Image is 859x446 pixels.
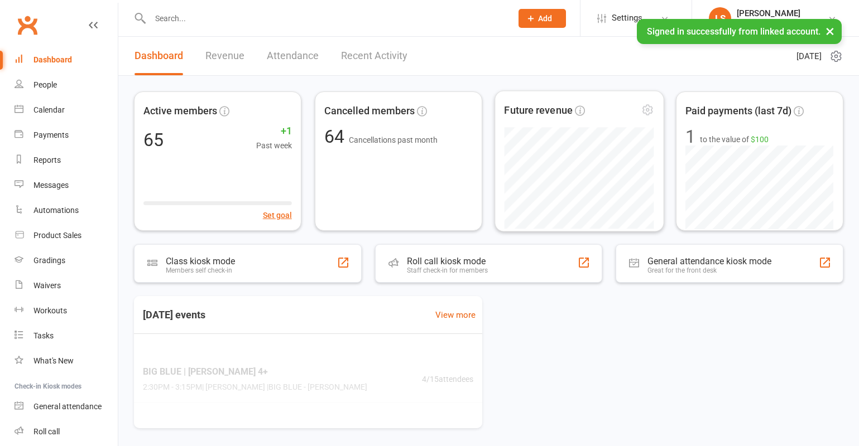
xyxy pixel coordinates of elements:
div: Automations [33,206,79,215]
a: Recent Activity [341,37,407,75]
span: Add [538,14,552,23]
h3: [DATE] events [134,305,214,325]
a: Payments [15,123,118,148]
span: +1 [256,123,292,139]
span: Signed in successfully from linked account. [647,26,820,37]
div: Great for the front desk [647,266,771,274]
span: Cancelled members [324,103,415,119]
span: BIG BLUE | [PERSON_NAME] (2-4) [143,418,367,433]
a: Automations [15,198,118,223]
span: 4 / 15 attendees [422,372,473,385]
a: Tasks [15,323,118,348]
a: Messages [15,173,118,198]
a: Reports [15,148,118,173]
div: LS [709,7,731,30]
a: Clubworx [13,11,41,39]
button: Set goal [263,209,292,221]
span: 2:30PM - 3:15PM | [PERSON_NAME] | BIG BLUE - [PERSON_NAME] [143,381,367,393]
button: × [820,19,840,43]
div: Product Sales [33,231,81,240]
div: Payments [33,130,69,139]
div: Lone Star Self Defense [737,18,814,28]
span: Cancellations past month [349,135,438,144]
span: Settings [612,6,642,31]
div: People [33,80,57,89]
span: Past week [256,139,292,152]
div: Waivers [33,281,61,290]
span: Active members [143,103,217,119]
div: Roll call [33,427,60,436]
div: Class kiosk mode [166,256,235,266]
a: Dashboard [15,47,118,72]
div: Dashboard [33,55,72,64]
span: to the value of [700,133,769,146]
div: Gradings [33,256,65,265]
a: Attendance [267,37,319,75]
span: [DATE] [796,50,822,63]
a: View more [435,308,476,322]
a: Calendar [15,98,118,123]
div: Messages [33,181,69,190]
a: Workouts [15,298,118,323]
div: Tasks [33,331,54,340]
span: 64 [324,126,349,147]
span: 6 / 10 attendees [422,426,473,439]
span: Paid payments (last 7d) [685,103,791,119]
div: Members self check-in [166,266,235,274]
a: People [15,72,118,98]
div: Workouts [33,306,67,315]
div: Calendar [33,105,65,114]
a: What's New [15,348,118,374]
a: General attendance kiosk mode [15,394,118,419]
a: Revenue [205,37,244,75]
div: General attendance kiosk mode [647,256,771,266]
div: 65 [143,131,164,149]
span: $100 [751,135,769,144]
div: Roll call kiosk mode [407,256,488,266]
div: 1 [685,128,695,146]
a: Waivers [15,273,118,298]
span: BIG BLUE | [PERSON_NAME] 4+ [143,364,367,379]
input: Search... [147,11,504,26]
div: Staff check-in for members [407,266,488,274]
a: Gradings [15,248,118,273]
a: Dashboard [135,37,183,75]
button: Add [519,9,566,28]
a: Roll call [15,419,118,444]
div: Reports [33,156,61,164]
a: Product Sales [15,223,118,248]
span: Future revenue [504,102,572,118]
div: [PERSON_NAME] [737,8,814,18]
div: What's New [33,356,74,365]
div: General attendance [33,402,102,411]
